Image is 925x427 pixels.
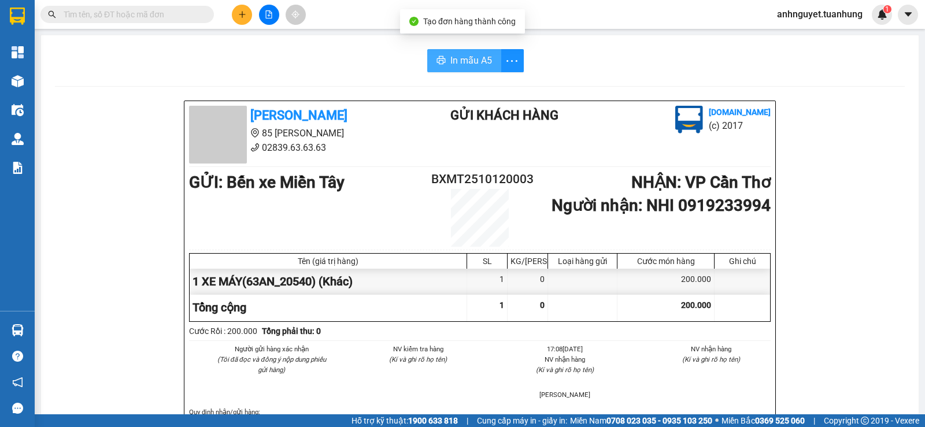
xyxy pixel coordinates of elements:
b: GỬI : Bến xe Miền Tây [189,173,345,192]
span: check-circle [409,17,419,26]
button: file-add [259,5,279,25]
span: more [501,54,523,68]
span: ⚪️ [715,418,719,423]
sup: 1 [883,5,891,13]
li: [PERSON_NAME] [505,389,624,400]
div: 0 [508,269,548,295]
span: Tổng cộng [193,300,246,314]
div: Loại hàng gửi [551,257,614,266]
strong: 0369 525 060 [755,416,805,425]
strong: 0708 023 035 - 0935 103 250 [606,416,712,425]
h2: BXMT2510120003 [431,170,528,189]
img: warehouse-icon [12,133,24,145]
div: KG/[PERSON_NAME] [510,257,545,266]
b: [PERSON_NAME] [250,108,347,122]
b: NHẬN : VP Cần Thơ [631,173,771,192]
li: 85 [PERSON_NAME] [189,126,404,140]
b: Người nhận : NHI 0919233994 [552,196,771,215]
img: warehouse-icon [12,104,24,116]
div: Cước Rồi : 200.000 [189,325,257,337]
span: aim [291,10,299,18]
button: aim [286,5,306,25]
input: Tìm tên, số ĐT hoặc mã đơn [64,8,200,21]
li: NV nhận hàng [652,344,771,354]
span: file-add [265,10,273,18]
img: logo-vxr [10,8,25,25]
span: copyright [861,417,869,425]
div: SL [470,257,504,266]
li: NV kiểm tra hàng [359,344,478,354]
span: search [48,10,56,18]
button: plus [232,5,252,25]
b: Tổng phải thu: 0 [262,326,321,336]
span: Hỗ trợ kỹ thuật: [351,414,458,427]
span: 0 [540,300,545,310]
span: anhnguyet.tuanhung [768,7,872,21]
div: 200.000 [617,269,715,295]
span: caret-down [903,9,913,20]
button: printerIn mẫu A5 [427,49,501,72]
span: In mẫu A5 [450,53,492,68]
img: solution-icon [12,162,24,174]
span: 1 [885,5,889,13]
b: [DOMAIN_NAME] [709,107,771,117]
span: | [467,414,468,427]
i: (Kí và ghi rõ họ tên) [536,366,594,374]
button: caret-down [898,5,918,25]
strong: 1900 633 818 [408,416,458,425]
span: | [813,414,815,427]
span: question-circle [12,351,23,362]
div: Ghi chú [717,257,767,266]
span: 200.000 [681,300,711,310]
span: Cung cấp máy in - giấy in: [477,414,567,427]
span: printer [436,55,446,66]
i: (Kí và ghi rõ họ tên) [389,355,447,363]
img: dashboard-icon [12,46,24,58]
li: NV nhận hàng [505,354,624,365]
li: 02839.63.63.63 [189,140,404,155]
div: Cước món hàng [620,257,711,266]
span: Tạo đơn hàng thành công [423,17,516,26]
span: Miền Nam [570,414,712,427]
span: Miền Bắc [721,414,805,427]
li: (c) 2017 [709,118,771,133]
img: icon-new-feature [877,9,887,20]
li: 17:08[DATE] [505,344,624,354]
img: warehouse-icon [12,324,24,336]
span: notification [12,377,23,388]
span: 1 [499,300,504,310]
span: environment [250,128,260,138]
span: plus [238,10,246,18]
i: (Kí và ghi rõ họ tên) [682,355,740,363]
span: phone [250,143,260,152]
b: Gửi khách hàng [450,108,558,122]
div: Tên (giá trị hàng) [193,257,464,266]
img: warehouse-icon [12,75,24,87]
div: 1 [467,269,508,295]
i: (Tôi đã đọc và đồng ý nộp dung phiếu gửi hàng) [217,355,326,374]
div: 1 XE MÁY(63AN_20540) (Khác) [190,269,467,295]
button: more [501,49,524,72]
img: logo.jpg [675,106,703,133]
span: message [12,403,23,414]
li: Người gửi hàng xác nhận [212,344,331,354]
